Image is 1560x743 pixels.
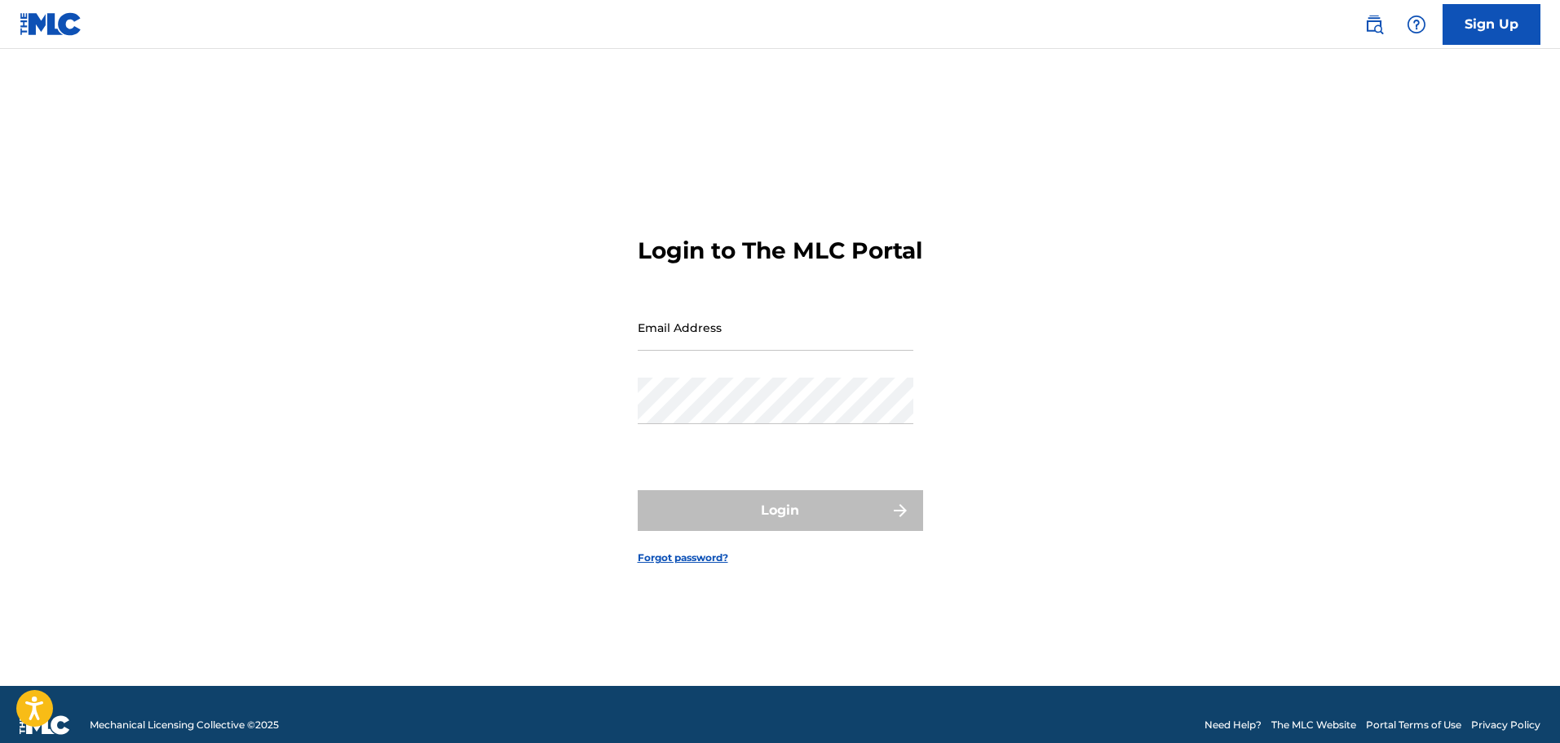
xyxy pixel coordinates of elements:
a: Public Search [1358,8,1390,41]
img: logo [20,715,70,735]
a: Need Help? [1204,718,1262,732]
img: search [1364,15,1384,34]
a: Forgot password? [638,551,728,565]
img: MLC Logo [20,12,82,36]
span: Mechanical Licensing Collective © 2025 [90,718,279,732]
a: Sign Up [1443,4,1540,45]
img: help [1407,15,1426,34]
h3: Login to The MLC Portal [638,237,922,265]
div: Help [1400,8,1433,41]
a: The MLC Website [1271,718,1356,732]
iframe: Chat Widget [1478,665,1560,743]
a: Portal Terms of Use [1366,718,1461,732]
a: Privacy Policy [1471,718,1540,732]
